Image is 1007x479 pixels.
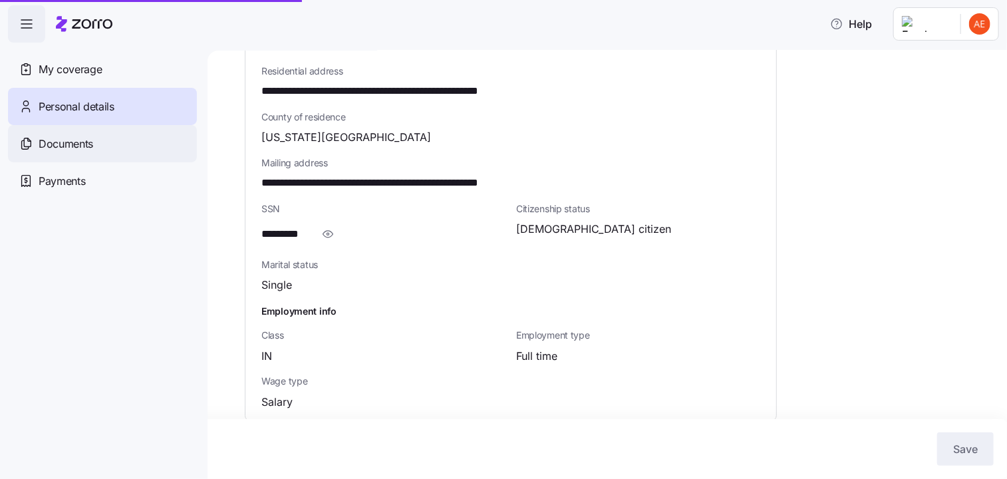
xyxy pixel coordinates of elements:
[39,61,102,78] span: My coverage
[261,394,293,410] span: Salary
[261,329,505,342] span: Class
[39,98,114,115] span: Personal details
[39,136,93,152] span: Documents
[8,51,197,88] a: My coverage
[39,173,85,190] span: Payments
[261,129,431,146] span: [US_STATE][GEOGRAPHIC_DATA]
[516,202,760,216] span: Citizenship status
[261,277,292,293] span: Single
[261,375,505,388] span: Wage type
[969,13,990,35] img: d017d244e6241f3552ea36b4398d91aa
[8,88,197,125] a: Personal details
[902,16,950,32] img: Employer logo
[261,258,505,271] span: Marital status
[516,221,671,238] span: [DEMOGRAPHIC_DATA] citizen
[8,162,197,200] a: Payments
[261,304,760,318] h1: Employment info
[261,110,760,124] span: County of residence
[953,441,978,457] span: Save
[819,11,883,37] button: Help
[261,202,505,216] span: SSN
[8,125,197,162] a: Documents
[261,348,272,365] span: IN
[937,432,994,466] button: Save
[261,65,760,78] span: Residential address
[830,16,872,32] span: Help
[261,156,760,170] span: Mailing address
[516,329,760,342] span: Employment type
[516,348,557,365] span: Full time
